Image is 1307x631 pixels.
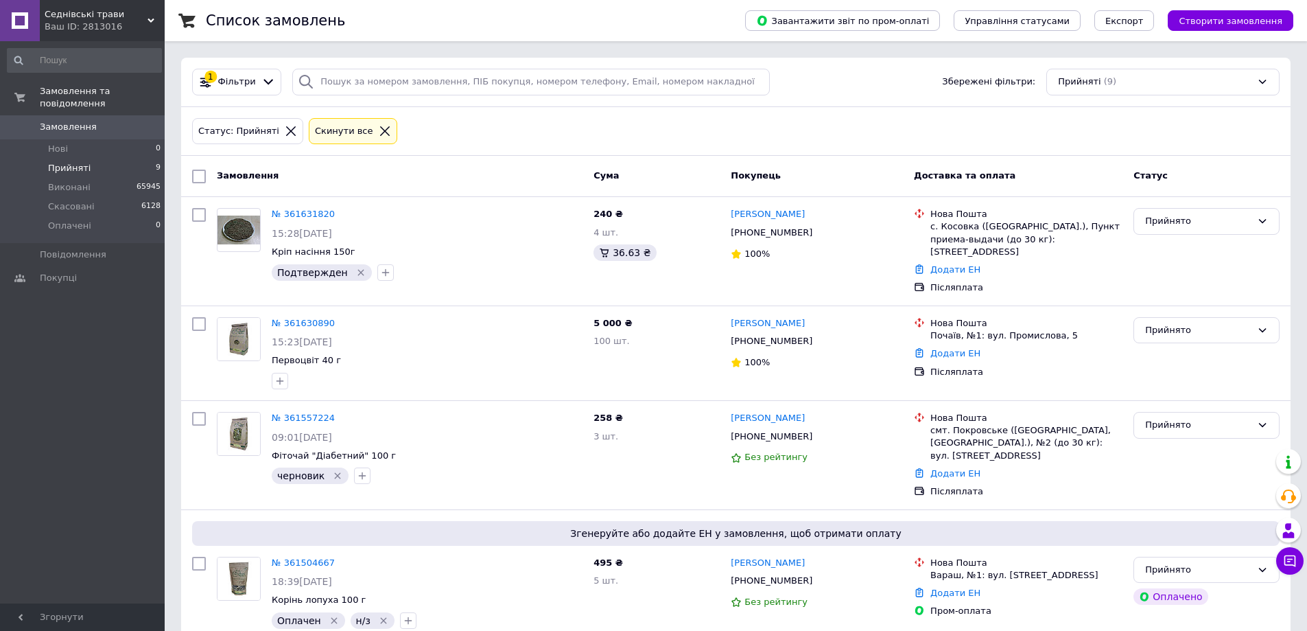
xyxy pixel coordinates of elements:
a: [PERSON_NAME] [731,412,805,425]
div: Післяплата [930,366,1122,378]
div: Нова Пошта [930,412,1122,424]
a: [PERSON_NAME] [731,208,805,221]
a: Додати ЕН [930,588,980,598]
input: Пошук [7,48,162,73]
span: Замовлення [40,121,97,133]
svg: Видалити мітку [329,615,340,626]
span: черновик [277,470,325,481]
div: Післяплата [930,282,1122,294]
div: Прийнято [1145,323,1251,338]
span: Замовлення [217,170,279,181]
span: Експорт [1105,16,1144,26]
div: Нова Пошта [930,208,1122,220]
span: Без рейтингу [744,452,808,462]
span: 15:28[DATE] [272,228,332,239]
span: Без рейтингу [744,597,808,607]
img: Фото товару [217,318,260,360]
span: 0 [156,143,161,155]
span: (9) [1104,76,1116,87]
span: 18:39[DATE] [272,576,332,587]
span: 100% [744,249,770,259]
a: Фото товару [217,557,261,601]
a: Кріп насіння 150г [272,246,355,257]
svg: Видалити мітку [355,267,366,278]
div: с. Косовка ([GEOGRAPHIC_DATA].), Пункт приема-выдачи (до 30 кг): [STREET_ADDRESS] [930,220,1122,258]
span: 100 шт. [593,336,630,346]
span: Седнівські трави [45,8,148,21]
span: [PHONE_NUMBER] [731,336,812,346]
span: Оплачені [48,220,91,232]
div: Cкинути все [312,124,376,139]
div: Прийнято [1145,563,1251,577]
span: Повідомлення [40,249,106,261]
img: Фото товару [217,216,260,244]
span: Покупець [731,170,781,181]
span: Прийняті [48,162,91,174]
div: Оплачено [1133,588,1208,605]
img: Фото товару [217,558,260,600]
span: 15:23[DATE] [272,336,332,347]
span: 09:01[DATE] [272,432,332,443]
span: Прийняті [1058,76,1100,89]
a: № 361557224 [272,413,335,423]
div: Післяплата [930,485,1122,498]
span: 65945 [137,181,161,194]
div: Прийнято [1145,418,1251,433]
h1: Список замовлень [206,12,345,29]
div: Пром-оплата [930,605,1122,617]
a: Фото товару [217,412,261,456]
span: Подтвержден [277,267,348,278]
a: Фіточай "Діабетний" 100 г [272,450,396,461]
a: [PERSON_NAME] [731,557,805,570]
span: Створити замовлення [1179,16,1282,26]
input: Пошук за номером замовлення, ПІБ покупця, номером телефону, Email, номером накладної [292,69,770,95]
span: 240 ₴ [593,209,623,219]
a: [PERSON_NAME] [731,317,805,330]
div: Нова Пошта [930,557,1122,569]
div: Почаїв, №1: вул. Промислова, 5 [930,330,1122,342]
button: Чат з покупцем [1276,547,1304,575]
button: Експорт [1094,10,1155,31]
a: Додати ЕН [930,348,980,358]
a: № 361631820 [272,209,335,219]
div: Прийнято [1145,214,1251,229]
span: 100% [744,357,770,367]
span: Доставка та оплата [914,170,1015,181]
a: № 361630890 [272,318,335,328]
a: Корінь лопуха 100 г [272,595,366,605]
span: 258 ₴ [593,413,623,423]
span: 3 шт. [593,431,618,441]
span: Оплачен [277,615,321,626]
a: Додати ЕН [930,264,980,275]
span: [PHONE_NUMBER] [731,431,812,441]
span: Фільтри [218,76,256,89]
span: Збережені фільтри: [942,76,1035,89]
span: [PHONE_NUMBER] [731,575,812,586]
span: 5 000 ₴ [593,318,632,328]
div: 1 [204,71,217,83]
button: Створити замовлення [1168,10,1293,31]
button: Управління статусами [954,10,1081,31]
span: 6128 [141,200,161,213]
span: 5 шт. [593,575,618,586]
span: 495 ₴ [593,558,623,568]
span: Скасовані [48,200,95,213]
a: № 361504667 [272,558,335,568]
img: Фото товару [217,413,260,455]
div: Статус: Прийняті [196,124,282,139]
div: Нова Пошта [930,317,1122,330]
div: Ваш ID: 2813016 [45,21,165,33]
span: Управління статусами [965,16,1070,26]
button: Завантажити звіт по пром-оплаті [745,10,940,31]
svg: Видалити мітку [332,470,343,481]
a: Додати ЕН [930,468,980,479]
span: Замовлення та повідомлення [40,85,165,110]
a: Первоцвіт 40 г [272,355,341,365]
span: н/з [356,615,370,626]
a: Фото товару [217,208,261,252]
span: 4 шт. [593,227,618,238]
span: [PHONE_NUMBER] [731,227,812,238]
